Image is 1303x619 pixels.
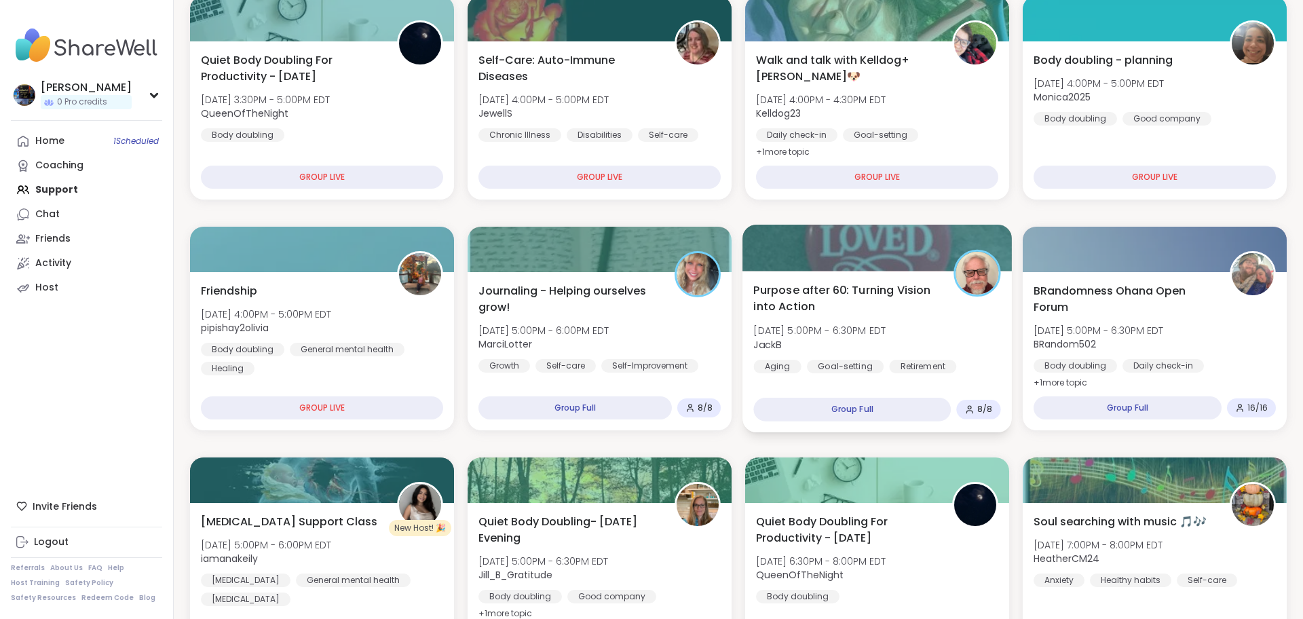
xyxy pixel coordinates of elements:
[698,402,713,413] span: 8 / 8
[478,555,608,568] span: [DATE] 5:00PM - 6:30PM EDT
[756,590,839,603] div: Body doubling
[1280,5,1298,23] div: Close Step
[1034,166,1276,189] div: GROUP LIVE
[1034,337,1096,351] b: BRandom502
[756,128,837,142] div: Daily check-in
[201,538,331,552] span: [DATE] 5:00PM - 6:00PM EDT
[478,590,562,603] div: Body doubling
[11,227,162,251] a: Friends
[601,359,698,373] div: Self-Improvement
[677,22,719,64] img: JewellS
[1232,22,1274,64] img: Monica2025
[1090,574,1171,587] div: Healthy habits
[35,232,71,246] div: Friends
[753,360,801,373] div: Aging
[677,253,719,295] img: MarciLotter
[478,568,552,582] b: Jill_B_Gratitude
[1177,574,1237,587] div: Self-care
[11,530,162,555] a: Logout
[11,276,162,300] a: Host
[478,337,532,351] b: MarciLotter
[956,252,998,295] img: JackB
[201,362,254,375] div: Healing
[11,129,162,153] a: Home1Scheduled
[35,281,58,295] div: Host
[1034,514,1207,530] span: Soul searching with music 🎵🎶
[201,552,258,565] b: iamanakeily
[756,555,886,568] span: [DATE] 6:30PM - 8:00PM EDT
[756,93,886,107] span: [DATE] 4:00PM - 4:30PM EDT
[756,52,937,85] span: Walk and talk with Kelldog+[PERSON_NAME]🐶
[389,520,451,536] div: New Host! 🎉
[1122,359,1204,373] div: Daily check-in
[756,166,998,189] div: GROUP LIVE
[201,166,443,189] div: GROUP LIVE
[478,93,609,107] span: [DATE] 4:00PM - 5:00PM EDT
[756,107,801,120] b: Kelldog23
[296,574,411,587] div: General mental health
[11,578,60,588] a: Host Training
[399,253,441,295] img: pipishay2olivia
[35,134,64,148] div: Home
[478,52,660,85] span: Self-Care: Auto-Immune Diseases
[954,484,996,526] img: QueenOfTheNight
[201,128,284,142] div: Body doubling
[807,360,884,373] div: Goal-setting
[11,494,162,519] div: Invite Friends
[11,251,162,276] a: Activity
[843,128,918,142] div: Goal-setting
[35,208,60,221] div: Chat
[57,96,107,108] span: 0 Pro credits
[954,22,996,64] img: Kelldog23
[201,514,377,530] span: [MEDICAL_DATA] Support Class
[201,593,290,606] div: [MEDICAL_DATA]
[753,398,951,421] div: Group Full
[1034,552,1099,565] b: HeatherCM24
[478,359,530,373] div: Growth
[677,484,719,526] img: Jill_B_Gratitude
[478,107,512,120] b: JewellS
[81,593,134,603] a: Redeem Code
[201,93,330,107] span: [DATE] 3:30PM - 5:00PM EDT
[753,282,938,315] span: Purpose after 60: Turning Vision into Action
[1034,538,1163,552] span: [DATE] 7:00PM - 8:00PM EDT
[478,396,672,419] div: Group Full
[567,128,632,142] div: Disabilities
[1034,283,1215,316] span: BRandomness Ohana Open Forum
[478,128,561,142] div: Chronic Illness
[977,404,992,415] span: 8 / 8
[1034,112,1117,126] div: Body doubling
[753,324,886,337] span: [DATE] 5:00PM - 6:30PM EDT
[1034,77,1164,90] span: [DATE] 4:00PM - 5:00PM EDT
[108,563,124,573] a: Help
[11,153,162,178] a: Coaching
[756,568,844,582] b: QueenOfTheNight
[201,307,331,321] span: [DATE] 4:00PM - 5:00PM EDT
[201,574,290,587] div: [MEDICAL_DATA]
[11,593,76,603] a: Safety Resources
[11,563,45,573] a: Referrals
[35,159,83,172] div: Coaching
[139,593,155,603] a: Blog
[478,514,660,546] span: Quiet Body Doubling- [DATE] Evening
[35,257,71,270] div: Activity
[399,22,441,64] img: QueenOfTheNight
[889,360,956,373] div: Retirement
[88,563,102,573] a: FAQ
[1232,253,1274,295] img: BRandom502
[756,514,937,546] span: Quiet Body Doubling For Productivity - [DATE]
[201,396,443,419] div: GROUP LIVE
[478,283,660,316] span: Journaling - Helping ourselves grow!
[399,484,441,526] img: iamanakeily
[201,343,284,356] div: Body doubling
[14,84,35,106] img: Sheilah
[478,166,721,189] div: GROUP LIVE
[1034,574,1084,587] div: Anxiety
[41,80,132,95] div: [PERSON_NAME]
[34,536,69,549] div: Logout
[753,337,781,351] b: JackB
[1122,112,1211,126] div: Good company
[65,578,113,588] a: Safety Policy
[478,324,609,337] span: [DATE] 5:00PM - 6:00PM EDT
[535,359,596,373] div: Self-care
